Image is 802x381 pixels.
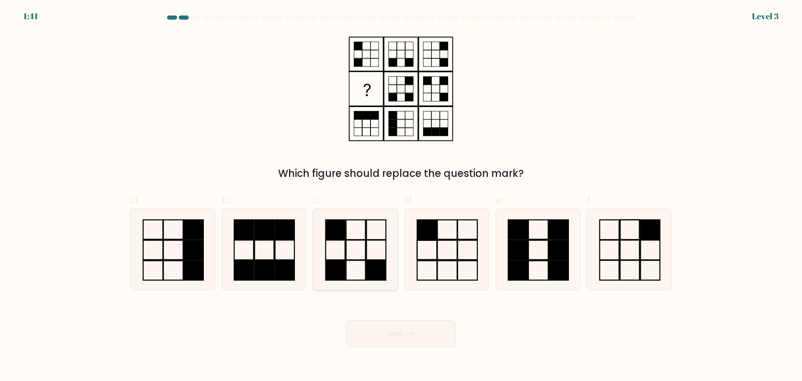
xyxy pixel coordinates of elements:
[313,192,322,208] span: c.
[23,10,38,23] div: 1:41
[130,192,140,208] span: a.
[496,192,505,208] span: e.
[587,192,593,208] span: f.
[752,10,779,23] div: Level 3
[222,192,232,208] span: b.
[347,320,455,347] button: Next
[404,192,414,208] span: d.
[135,166,667,181] div: Which figure should replace the question mark?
